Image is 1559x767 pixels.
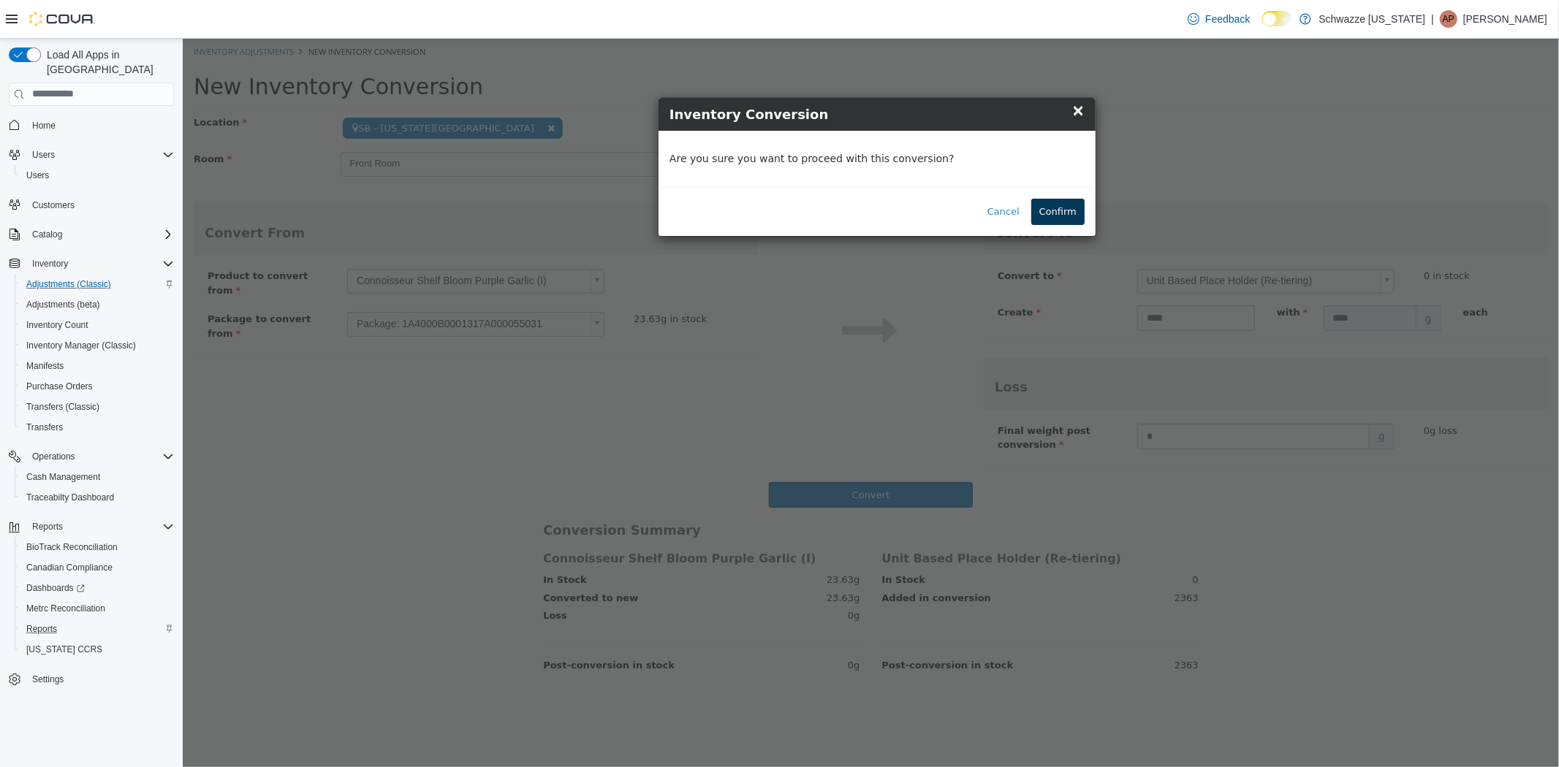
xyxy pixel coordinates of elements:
span: Transfers [26,421,63,433]
button: BioTrack Reconciliation [15,537,180,557]
a: Canadian Compliance [20,559,118,576]
span: Inventory Count [26,319,88,331]
button: Traceabilty Dashboard [15,487,180,508]
span: Reports [26,623,57,635]
span: Operations [32,451,75,462]
button: Users [15,165,180,186]
button: [US_STATE] CCRS [15,639,180,660]
span: [US_STATE] CCRS [26,644,102,655]
span: Home [32,120,56,131]
p: [PERSON_NAME] [1463,10,1547,28]
a: Settings [26,671,69,688]
p: Are you sure you want to proceed with this conversion? [487,112,902,128]
span: Purchase Orders [20,378,174,395]
img: Cova [29,12,95,26]
span: Users [20,167,174,184]
span: BioTrack Reconciliation [20,538,174,556]
a: Traceabilty Dashboard [20,489,120,506]
span: Transfers (Classic) [26,401,99,413]
span: Dark Mode [1262,26,1263,27]
button: Metrc Reconciliation [15,598,180,619]
button: Transfers [15,417,180,438]
button: Reports [3,516,180,537]
button: Inventory [3,253,180,274]
button: Reports [26,518,69,535]
span: Inventory Manager (Classic) [26,340,136,351]
span: Users [32,149,55,161]
button: Cash Management [15,467,180,487]
span: Manifests [20,357,174,375]
span: Inventory [32,258,68,270]
button: Customers [3,194,180,215]
span: Inventory [26,255,174,272]
button: Operations [3,446,180,467]
button: Catalog [3,224,180,245]
span: Canadian Compliance [26,562,113,573]
button: Reports [15,619,180,639]
button: Purchase Orders [15,376,180,397]
span: Inventory Manager (Classic) [20,337,174,354]
span: Traceabilty Dashboard [26,492,114,503]
a: Cash Management [20,468,106,486]
button: Users [3,145,180,165]
span: Settings [26,670,174,688]
span: × [889,63,902,80]
span: BioTrack Reconciliation [26,541,118,553]
span: Canadian Compliance [20,559,174,576]
span: Reports [32,521,63,533]
span: Cash Management [26,471,100,483]
span: Home [26,116,174,134]
button: Adjustments (Classic) [15,274,180,294]
button: Inventory Count [15,315,180,335]
a: Home [26,117,61,134]
span: Dashboards [20,579,174,597]
a: [US_STATE] CCRS [20,641,108,658]
span: Feedback [1205,12,1250,26]
a: Customers [26,196,80,214]
span: Catalog [26,226,174,243]
span: Dashboards [26,582,85,594]
span: Reports [26,518,174,535]
input: Dark Mode [1262,11,1293,26]
button: Operations [26,448,81,465]
span: Adjustments (beta) [26,299,100,310]
a: Adjustments (beta) [20,296,106,313]
span: Adjustments (beta) [20,296,174,313]
a: Metrc Reconciliation [20,600,111,617]
span: Settings [32,673,64,685]
button: Manifests [15,356,180,376]
span: Customers [26,196,174,214]
span: Purchase Orders [26,381,93,392]
a: Transfers [20,419,69,436]
a: Dashboards [15,578,180,598]
a: Dashboards [20,579,91,597]
span: Metrc Reconciliation [20,600,174,617]
a: Transfers (Classic) [20,398,105,416]
span: Customers [32,199,75,211]
span: Adjustments (Classic) [26,278,111,290]
button: Settings [3,668,180,690]
button: Cancel [797,160,845,186]
button: Transfers (Classic) [15,397,180,417]
button: Confirm [849,160,902,186]
button: Canadian Compliance [15,557,180,578]
button: Home [3,115,180,136]
a: Inventory Manager (Classic) [20,337,142,354]
a: Adjustments (Classic) [20,275,117,293]
span: Manifests [26,360,64,372]
a: Users [20,167,55,184]
button: Users [26,146,61,164]
a: Manifests [20,357,69,375]
p: Schwazze [US_STATE] [1319,10,1425,28]
span: Operations [26,448,174,465]
span: Adjustments (Classic) [20,275,174,293]
p: | [1431,10,1434,28]
span: Transfers (Classic) [20,398,174,416]
a: BioTrack Reconciliation [20,538,124,556]
span: Users [26,146,174,164]
button: Inventory [26,255,74,272]
a: Feedback [1182,4,1256,34]
span: Reports [20,620,174,638]
a: Reports [20,620,63,638]
span: Inventory Conversion [487,68,645,83]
